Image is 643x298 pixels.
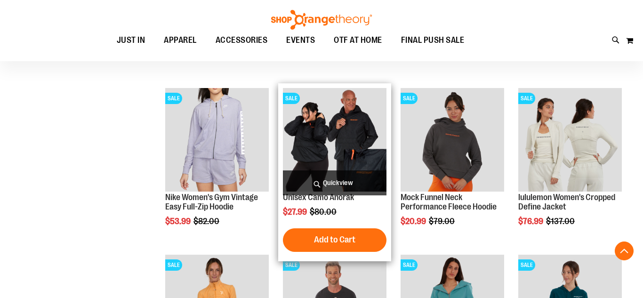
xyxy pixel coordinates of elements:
[283,93,300,104] span: SALE
[117,30,145,51] span: JUST IN
[154,30,206,51] a: APPAREL
[165,93,182,104] span: SALE
[401,88,504,192] img: Product image for Mock Funnel Neck Performance Fleece Hoodie
[283,88,386,193] a: Product image for Unisex Camo AnorakSALE
[165,88,269,193] a: Product image for Nike Gym Vintage Easy Full Zip HoodieSALE
[165,88,269,192] img: Product image for Nike Gym Vintage Easy Full Zip Hoodie
[278,83,391,261] div: product
[164,30,197,51] span: APPAREL
[165,217,192,226] span: $53.99
[283,259,300,271] span: SALE
[518,217,545,226] span: $76.99
[283,193,354,202] a: Unisex Camo Anorak
[324,30,392,51] a: OTF AT HOME
[165,193,258,211] a: Nike Women's Gym Vintage Easy Full-Zip Hoodie
[310,207,338,217] span: $80.00
[286,30,315,51] span: EVENTS
[518,88,622,193] a: Product image for lululemon Define Jacket CroppedSALE
[401,259,418,271] span: SALE
[165,259,182,271] span: SALE
[401,93,418,104] span: SALE
[518,93,535,104] span: SALE
[193,217,221,226] span: $82.00
[514,83,627,250] div: product
[206,30,277,51] a: ACCESSORIES
[392,30,474,51] a: FINAL PUSH SALE
[401,88,504,193] a: Product image for Mock Funnel Neck Performance Fleece HoodieSALE
[216,30,268,51] span: ACCESSORIES
[401,193,497,211] a: Mock Funnel Neck Performance Fleece Hoodie
[518,259,535,271] span: SALE
[314,234,355,245] span: Add to Cart
[107,30,155,51] a: JUST IN
[283,88,386,192] img: Product image for Unisex Camo Anorak
[401,30,465,51] span: FINAL PUSH SALE
[429,217,456,226] span: $79.00
[546,217,576,226] span: $137.00
[283,170,386,195] a: Quickview
[518,88,622,192] img: Product image for lululemon Define Jacket Cropped
[283,207,308,217] span: $27.99
[277,30,324,51] a: EVENTS
[161,83,273,250] div: product
[401,217,427,226] span: $20.99
[270,10,373,30] img: Shop Orangetheory
[615,242,634,260] button: Back To Top
[518,193,615,211] a: lululemon Women's Cropped Define Jacket
[396,83,509,250] div: product
[334,30,382,51] span: OTF AT HOME
[283,228,386,252] button: Add to Cart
